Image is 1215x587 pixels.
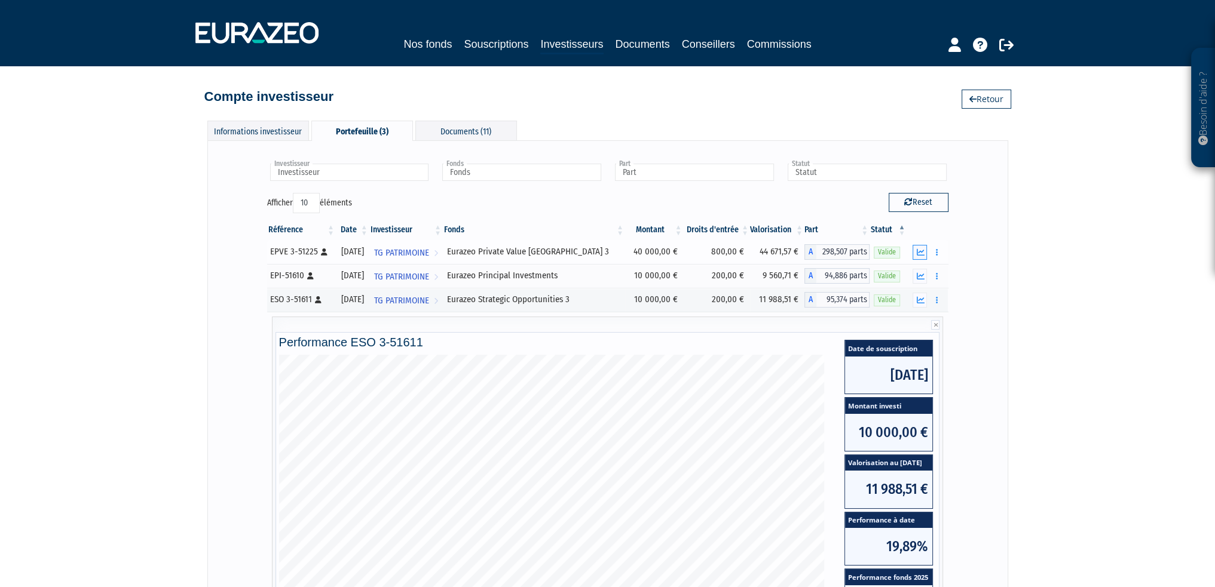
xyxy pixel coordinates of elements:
[816,268,870,284] span: 94,886 parts
[207,121,309,140] div: Informations investisseur
[870,220,907,240] th: Statut : activer pour trier la colonne par ordre d&eacute;croissant
[625,264,684,288] td: 10 000,00 €
[434,290,438,312] i: Voir l'investisseur
[315,296,322,303] i: [Français] Personne physique
[684,240,750,264] td: 800,00 €
[464,36,528,53] a: Souscriptions
[845,414,932,451] span: 10 000,00 €
[447,245,621,258] div: Eurazeo Private Value [GEOGRAPHIC_DATA] 3
[434,242,438,264] i: Voir l'investisseur
[804,268,870,284] div: A - Eurazeo Principal Investments
[816,292,870,308] span: 95,374 parts
[889,193,948,212] button: Reset
[874,247,900,258] span: Valide
[962,90,1011,109] a: Retour
[750,220,804,240] th: Valorisation: activer pour trier la colonne par ordre croissant
[625,220,684,240] th: Montant: activer pour trier la colonne par ordre croissant
[415,121,517,140] div: Documents (11)
[747,36,812,53] a: Commissions
[447,269,621,282] div: Eurazeo Principal Investments
[369,240,443,264] a: TG PATRIMOINE
[874,271,900,282] span: Valide
[845,455,932,471] span: Valorisation au [DATE]
[443,220,625,240] th: Fonds: activer pour trier la colonne par ordre croissant
[434,266,438,288] i: Voir l'investisseur
[804,268,816,284] span: A
[270,269,332,282] div: EPI-51610
[684,220,750,240] th: Droits d'entrée: activer pour trier la colonne par ordre croissant
[270,293,332,306] div: ESO 3-51611
[1196,54,1210,162] p: Besoin d'aide ?
[267,220,336,240] th: Référence : activer pour trier la colonne par ordre croissant
[816,244,870,260] span: 298,507 parts
[845,340,932,356] span: Date de souscription
[369,264,443,288] a: TG PATRIMOINE
[369,220,443,240] th: Investisseur: activer pour trier la colonne par ordre croissant
[267,193,352,213] label: Afficher éléments
[403,36,452,53] a: Nos fonds
[682,36,735,53] a: Conseillers
[336,220,369,240] th: Date: activer pour trier la colonne par ordre croissant
[684,264,750,288] td: 200,00 €
[374,266,429,288] span: TG PATRIMOINE
[311,121,413,141] div: Portefeuille (3)
[374,242,429,264] span: TG PATRIMOINE
[321,248,328,256] i: [Français] Personne physique
[279,336,937,349] h4: Performance ESO 3-51611
[195,22,319,44] img: 1732889491-logotype_eurazeo_blanc_rvb.png
[447,293,621,306] div: Eurazeo Strategic Opportunities 3
[616,36,670,53] a: Documents
[540,36,603,54] a: Investisseurs
[845,356,932,394] span: [DATE]
[845,471,932,508] span: 11 988,51 €
[804,220,870,240] th: Part: activer pour trier la colonne par ordre croissant
[845,512,932,528] span: Performance à date
[750,264,804,288] td: 9 560,71 €
[293,193,320,213] select: Afficheréléments
[874,294,900,306] span: Valide
[804,244,816,260] span: A
[625,240,684,264] td: 40 000,00 €
[270,245,332,258] div: EPVE 3-51225
[625,288,684,312] td: 10 000,00 €
[845,398,932,414] span: Montant investi
[374,290,429,312] span: TG PATRIMOINE
[204,90,333,104] h4: Compte investisseur
[340,245,365,258] div: [DATE]
[684,288,750,312] td: 200,00 €
[750,288,804,312] td: 11 988,51 €
[750,240,804,264] td: 44 671,57 €
[340,269,365,282] div: [DATE]
[307,272,314,279] i: [Français] Personne physique
[369,288,443,312] a: TG PATRIMOINE
[804,244,870,260] div: A - Eurazeo Private Value Europe 3
[845,528,932,565] span: 19,89%
[804,292,816,308] span: A
[804,292,870,308] div: A - Eurazeo Strategic Opportunities 3
[845,569,932,585] span: Performance fonds 2025
[340,293,365,306] div: [DATE]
